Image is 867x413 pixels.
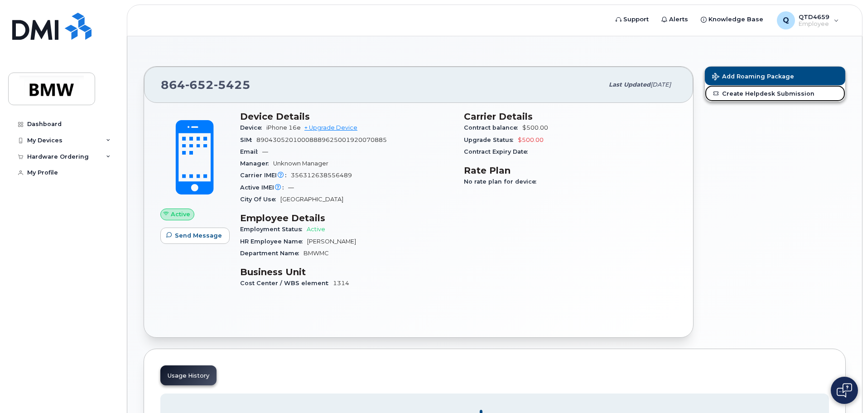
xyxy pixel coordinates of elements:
[518,136,544,143] span: $500.00
[160,228,230,244] button: Send Message
[280,196,343,203] span: [GEOGRAPHIC_DATA]
[464,148,532,155] span: Contract Expiry Date
[262,148,268,155] span: —
[214,78,250,92] span: 5425
[273,160,328,167] span: Unknown Manager
[705,85,845,102] a: Create Helpdesk Submission
[240,196,280,203] span: City Of Use
[240,238,307,245] span: HR Employee Name
[240,111,453,122] h3: Device Details
[333,280,349,287] span: 1314
[240,213,453,224] h3: Employee Details
[650,81,671,88] span: [DATE]
[288,184,294,191] span: —
[705,67,845,85] button: Add Roaming Package
[240,226,307,233] span: Employment Status
[307,238,356,245] span: [PERSON_NAME]
[291,172,352,179] span: 356312638556489
[712,73,794,82] span: Add Roaming Package
[266,124,301,131] span: iPhone 16e
[240,148,262,155] span: Email
[464,111,677,122] h3: Carrier Details
[240,250,303,257] span: Department Name
[609,81,650,88] span: Last updated
[303,250,329,257] span: BMWMC
[307,226,325,233] span: Active
[171,210,190,219] span: Active
[185,78,214,92] span: 652
[240,172,291,179] span: Carrier IMEI
[464,136,518,143] span: Upgrade Status
[256,136,387,143] span: 89043052010008889625001920070885
[240,136,256,143] span: SIM
[240,267,453,277] h3: Business Unit
[837,383,852,398] img: Open chat
[464,178,541,185] span: No rate plan for device
[240,124,266,131] span: Device
[464,165,677,176] h3: Rate Plan
[240,280,333,287] span: Cost Center / WBS element
[161,78,250,92] span: 864
[175,231,222,240] span: Send Message
[464,124,522,131] span: Contract balance
[522,124,548,131] span: $500.00
[304,124,357,131] a: + Upgrade Device
[240,160,273,167] span: Manager
[240,184,288,191] span: Active IMEI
